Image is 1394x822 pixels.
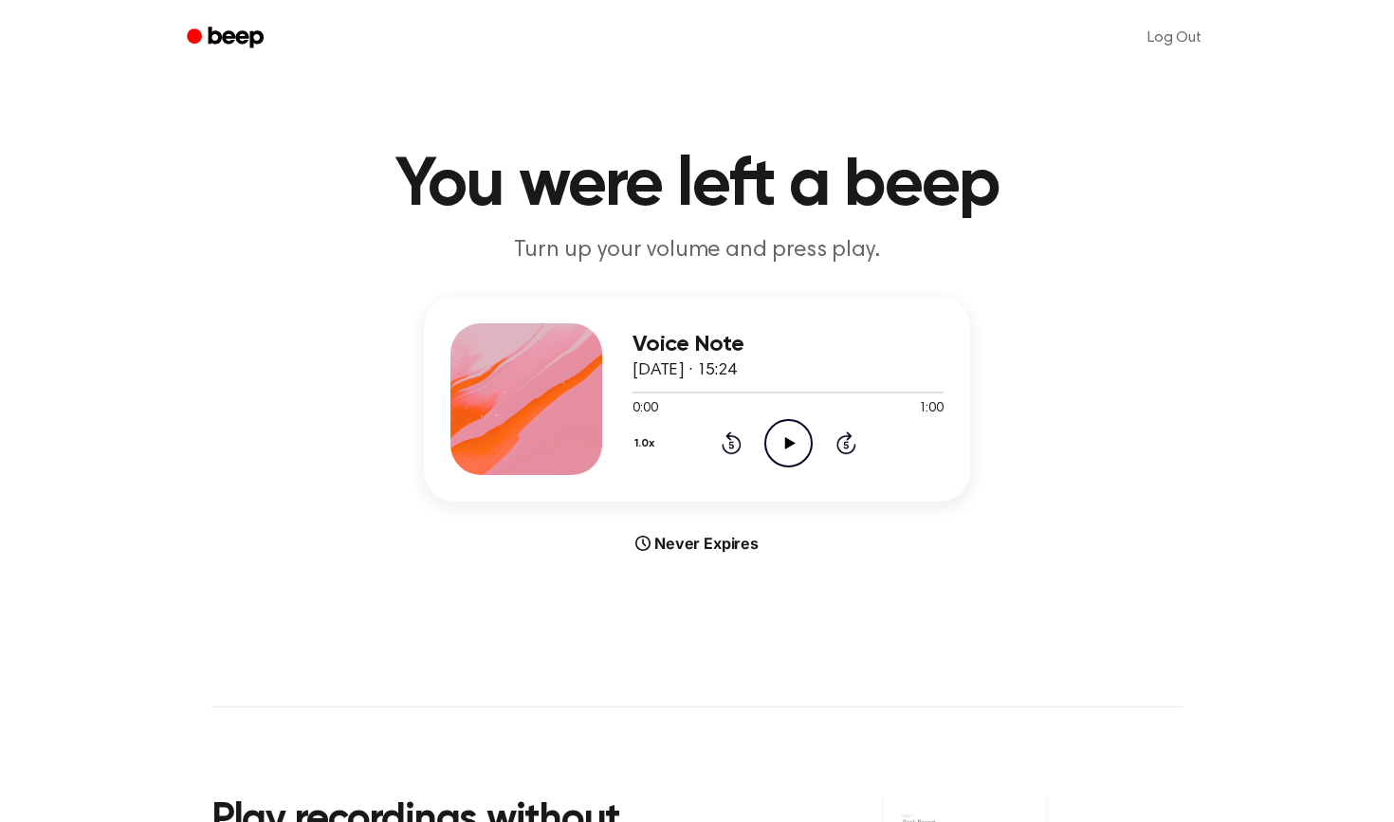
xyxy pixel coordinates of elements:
span: 0:00 [633,399,657,419]
div: Never Expires [424,532,970,555]
button: 1.0x [633,428,662,460]
a: Log Out [1128,15,1220,61]
span: 1:00 [919,399,944,419]
span: [DATE] · 15:24 [633,362,737,379]
h3: Voice Note [633,332,944,357]
p: Turn up your volume and press play. [333,235,1061,266]
a: Beep [174,20,281,57]
h1: You were left a beep [211,152,1183,220]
